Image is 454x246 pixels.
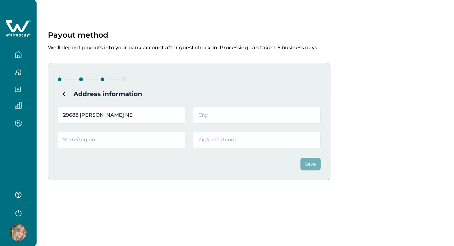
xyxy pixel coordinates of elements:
h4: Address information [58,88,321,100]
input: Zip/postal code [193,131,321,148]
button: Subtract [58,88,70,100]
input: State/region [58,131,185,148]
p: We’ll deposit payouts into your bank account after guest check-in. Processing can take 1–5 busine... [48,40,443,51]
input: City [193,107,321,124]
img: Whimstay Host [10,224,27,241]
button: Save [300,158,321,170]
p: Payout method [48,30,108,40]
input: Street address [58,107,185,124]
